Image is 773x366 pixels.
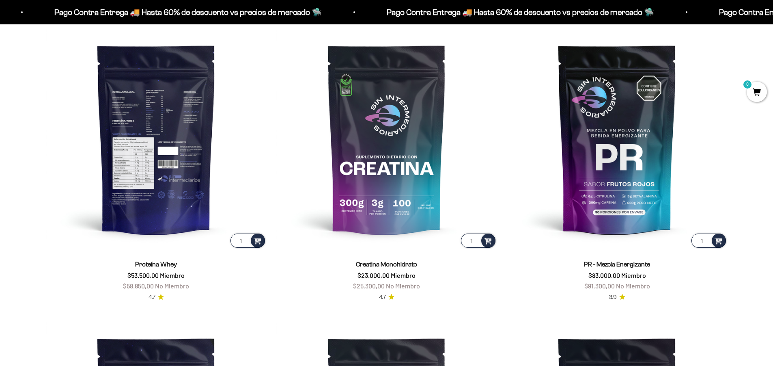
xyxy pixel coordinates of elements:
span: $91.300,00 [584,282,615,290]
span: Miembro [160,271,185,279]
span: $25.300,00 [353,282,385,290]
a: 4.74.7 de 5.0 estrellas [379,293,394,302]
a: 4.74.7 de 5.0 estrellas [149,293,164,302]
span: 4.7 [149,293,155,302]
a: PR - Mezcla Energizante [584,261,650,268]
mark: 0 [743,80,752,89]
a: Creatina Monohidrato [356,261,417,268]
img: Proteína Whey [46,28,267,249]
a: Proteína Whey [135,261,177,268]
span: Miembro [391,271,416,279]
span: $83.000,00 [588,271,620,279]
p: Pago Contra Entrega 🚚 Hasta 60% de descuento vs precios de mercado 🛸 [381,6,648,19]
span: No Miembro [155,282,189,290]
span: No Miembro [616,282,650,290]
a: 0 [747,88,767,97]
span: $23.000,00 [357,271,390,279]
span: No Miembro [386,282,420,290]
a: 3.93.9 de 5.0 estrellas [609,293,625,302]
span: $58.850,00 [123,282,154,290]
span: 3.9 [609,293,617,302]
span: 4.7 [379,293,386,302]
span: $53.500,00 [127,271,159,279]
span: Miembro [621,271,646,279]
p: Pago Contra Entrega 🚚 Hasta 60% de descuento vs precios de mercado 🛸 [48,6,316,19]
